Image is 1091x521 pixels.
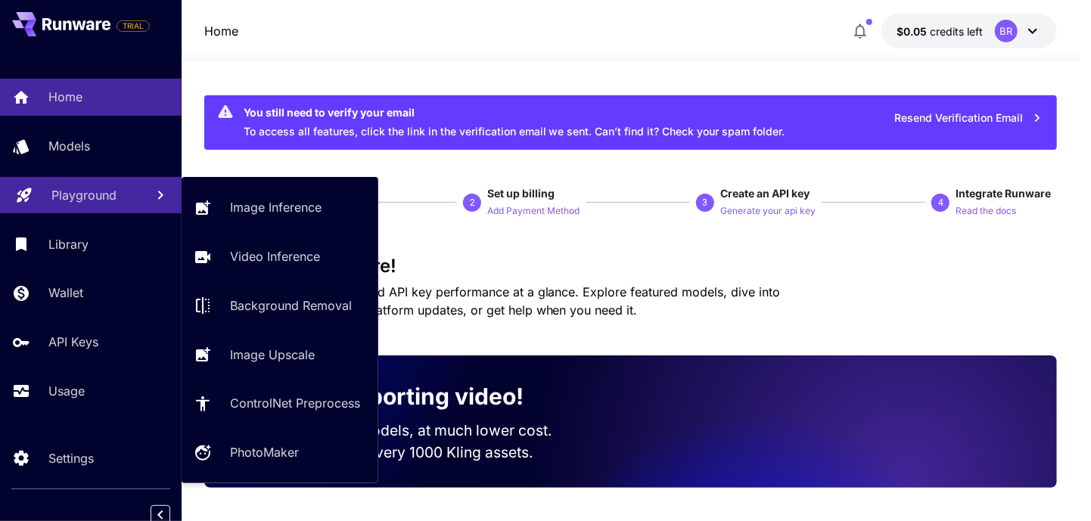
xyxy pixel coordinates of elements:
[720,204,816,219] p: Generate your api key
[48,235,89,253] p: Library
[230,296,352,315] p: Background Removal
[881,14,1057,48] button: $0.05
[228,442,581,464] p: Save up to $500 for every 1000 Kling assets.
[182,385,378,422] a: ControlNet Preprocess
[244,100,785,145] div: To access all features, click the link in the verification email we sent. Can’t find it? Check yo...
[182,189,378,226] a: Image Inference
[244,104,785,120] div: You still need to verify your email
[230,198,322,216] p: Image Inference
[204,22,238,40] nav: breadcrumb
[897,25,930,38] span: $0.05
[182,434,378,471] a: PhotoMaker
[204,284,781,318] span: Check out your usage stats and API key performance at a glance. Explore featured models, dive int...
[48,333,98,351] p: API Keys
[117,17,150,35] span: Add your payment card to enable full platform functionality.
[230,247,320,265] p: Video Inference
[51,186,117,204] p: Playground
[230,443,299,461] p: PhotoMaker
[48,137,90,155] p: Models
[182,287,378,324] a: Background Removal
[182,336,378,373] a: Image Upscale
[204,22,238,40] p: Home
[886,103,1051,134] button: Resend Verification Email
[470,196,475,209] p: 2
[956,187,1051,200] span: Integrate Runware
[204,256,1058,277] h3: Welcome to Runware!
[48,449,94,467] p: Settings
[48,284,83,302] p: Wallet
[487,204,580,219] p: Add Payment Method
[182,238,378,275] a: Video Inference
[930,25,983,38] span: credits left
[230,346,315,364] p: Image Upscale
[995,20,1018,42] div: BR
[956,204,1016,219] p: Read the docs
[897,23,983,39] div: $0.05
[48,88,82,106] p: Home
[48,382,85,400] p: Usage
[720,187,810,200] span: Create an API key
[117,20,149,32] span: TRIAL
[230,394,360,412] p: ControlNet Preprocess
[228,420,581,442] p: Run the best video models, at much lower cost.
[487,187,555,200] span: Set up billing
[702,196,707,209] p: 3
[271,380,524,414] p: Now supporting video!
[938,196,943,209] p: 4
